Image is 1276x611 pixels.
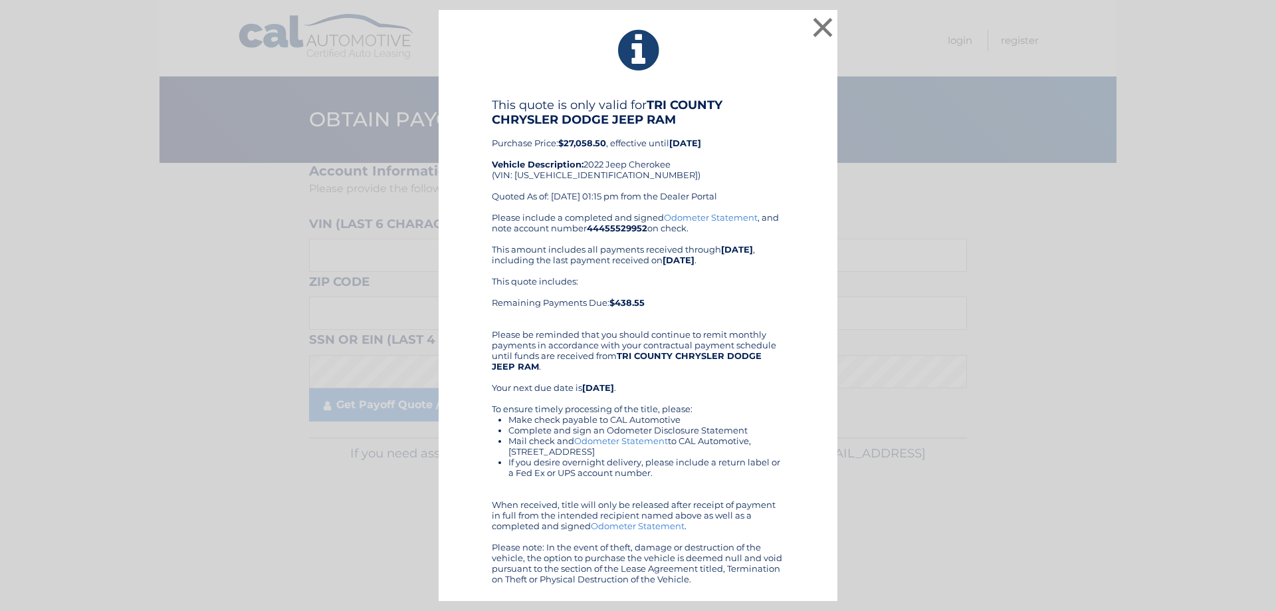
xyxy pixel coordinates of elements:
b: 44455529952 [587,223,647,233]
li: Complete and sign an Odometer Disclosure Statement [508,425,784,435]
h4: This quote is only valid for [492,98,784,127]
a: Odometer Statement [591,521,685,531]
b: $438.55 [609,297,645,308]
b: [DATE] [663,255,694,265]
b: [DATE] [721,244,753,255]
li: Mail check and to CAL Automotive, [STREET_ADDRESS] [508,435,784,457]
div: Please include a completed and signed , and note account number on check. This amount includes al... [492,212,784,584]
li: If you desire overnight delivery, please include a return label or a Fed Ex or UPS account number. [508,457,784,478]
button: × [809,14,836,41]
div: This quote includes: Remaining Payments Due: [492,276,784,318]
b: [DATE] [669,138,701,148]
a: Odometer Statement [664,212,758,223]
b: TRI COUNTY CHRYSLER DODGE JEEP RAM [492,98,722,127]
b: [DATE] [582,382,614,393]
b: TRI COUNTY CHRYSLER DODGE JEEP RAM [492,350,762,372]
a: Odometer Statement [574,435,668,446]
li: Make check payable to CAL Automotive [508,414,784,425]
strong: Vehicle Description: [492,159,584,170]
b: $27,058.50 [558,138,606,148]
div: Purchase Price: , effective until 2022 Jeep Cherokee (VIN: [US_VEHICLE_IDENTIFICATION_NUMBER]) Qu... [492,98,784,212]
